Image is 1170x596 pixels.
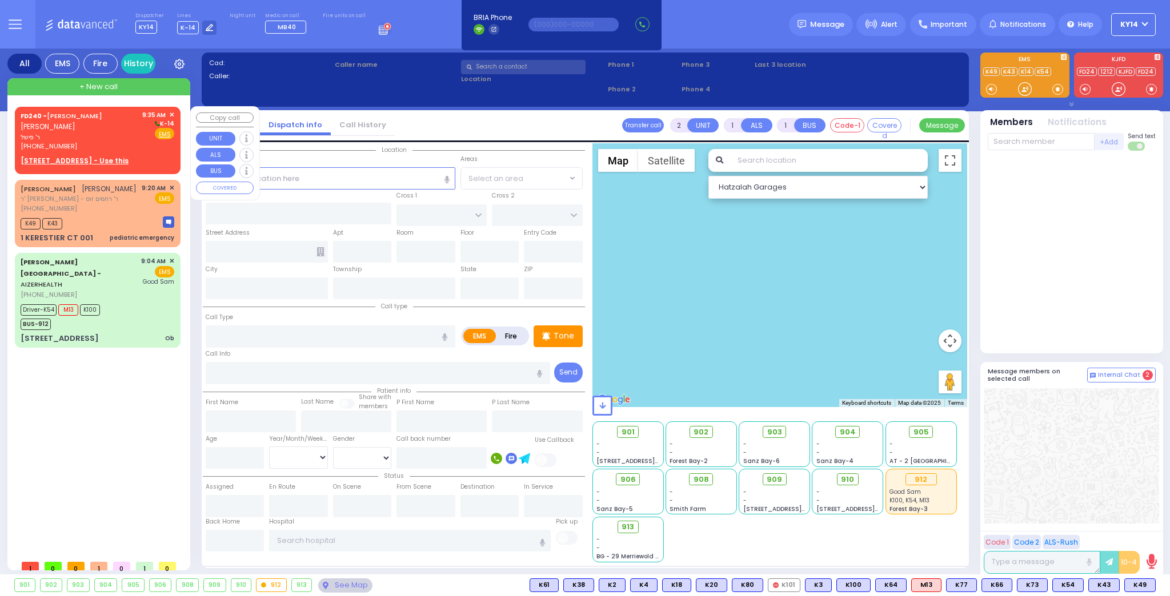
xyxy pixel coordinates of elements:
[622,521,634,533] span: 913
[45,54,79,74] div: EMS
[204,579,226,591] div: 909
[630,578,658,592] div: BLS
[554,363,583,382] button: Send
[1124,578,1156,592] div: BLS
[396,228,414,237] label: Room
[95,579,117,591] div: 904
[155,266,174,277] span: EMS
[155,192,174,204] span: EMS
[231,579,251,591] div: 910
[1088,578,1120,592] div: BLS
[939,329,961,352] button: Map camera controls
[177,13,217,19] label: Lines
[331,119,395,130] a: Call History
[1098,371,1140,379] span: Internal Chat
[196,112,254,123] button: Copy call
[530,578,559,592] div: K61
[159,562,176,570] span: 0
[67,562,85,570] span: 0
[836,578,871,592] div: BLS
[730,149,928,172] input: Search location
[21,122,75,131] span: [PERSON_NAME]
[42,218,62,229] span: K43
[535,436,574,445] label: Use Callback
[1088,578,1120,592] div: K43
[196,182,254,194] button: COVERED
[836,578,871,592] div: K100
[143,277,174,286] span: Good Sam
[810,19,844,30] span: Message
[670,496,673,505] span: -
[169,256,174,266] span: ✕
[468,173,523,184] span: Select an area
[984,535,1011,549] button: Code 1
[867,118,901,132] button: Covered
[682,60,751,70] span: Phone 3
[841,474,854,485] span: 910
[492,398,530,407] label: P Last Name
[524,482,553,492] label: In Service
[21,142,77,151] span: [PHONE_NUMBER]
[21,156,129,166] u: [STREET_ADDRESS] - Use this
[82,184,137,194] span: [PERSON_NAME]
[946,578,977,592] div: K77
[939,149,961,172] button: Toggle fullscreen view
[460,482,495,492] label: Destination
[1001,67,1017,76] a: K43
[981,578,1012,592] div: BLS
[596,496,600,505] span: -
[816,496,820,505] span: -
[670,448,673,457] span: -
[595,392,633,407] a: Open this area in Google Maps (opens a new window)
[206,313,233,322] label: Call Type
[767,474,782,485] span: 909
[638,149,695,172] button: Show satellite imagery
[21,304,57,316] span: Driver-K54
[396,191,417,200] label: Cross 1
[169,183,174,193] span: ✕
[732,578,763,592] div: BLS
[21,184,76,194] a: [PERSON_NAME]
[460,265,476,274] label: State
[670,457,708,465] span: Forest Bay-2
[206,434,217,444] label: Age
[596,488,600,496] span: -
[269,482,295,492] label: En Route
[159,130,171,139] u: EMS
[333,228,343,237] label: Apt
[58,304,78,316] span: M13
[206,482,234,492] label: Assigned
[1017,578,1048,592] div: BLS
[461,60,586,74] input: Search a contact
[670,488,673,496] span: -
[206,265,218,274] label: City
[743,440,747,448] span: -
[163,216,174,228] img: message-box.svg
[743,496,747,505] span: -
[21,319,51,330] span: BUS-912
[1000,19,1046,30] span: Notifications
[206,349,230,359] label: Call Info
[805,578,832,592] div: BLS
[333,434,355,444] label: Gender
[376,146,412,154] span: Location
[840,426,856,438] span: 904
[90,562,107,570] span: 1
[21,232,93,244] div: 1 KERESTIER CT 001
[122,579,144,591] div: 905
[911,578,941,592] div: M13
[596,448,600,457] span: -
[177,21,199,34] span: K-14
[1035,67,1051,76] a: K54
[1043,535,1080,549] button: ALS-Rush
[563,578,594,592] div: K38
[1019,67,1033,76] a: K14
[670,505,706,513] span: Smith Farm
[1120,19,1138,30] span: KY14
[596,457,704,465] span: [STREET_ADDRESS][PERSON_NAME]
[316,247,324,256] span: Other building occupants
[7,54,42,74] div: All
[269,434,328,444] div: Year/Month/Week/Day
[301,397,334,406] label: Last Name
[196,148,235,162] button: ALS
